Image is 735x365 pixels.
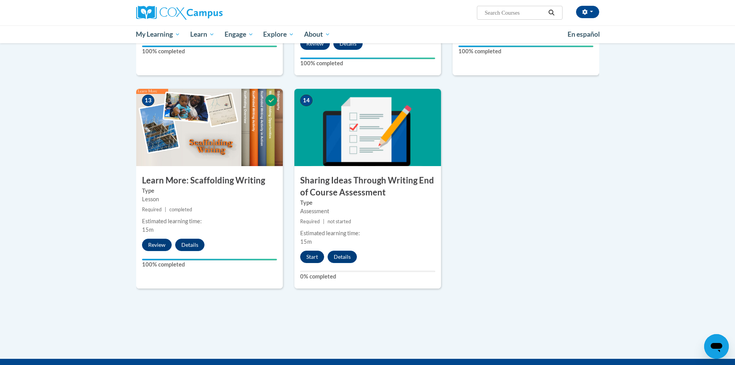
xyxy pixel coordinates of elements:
[563,26,605,42] a: En español
[323,219,324,224] span: |
[300,95,313,106] span: 14
[142,95,154,106] span: 13
[300,238,312,245] span: 15m
[300,58,435,59] div: Your progress
[175,239,204,251] button: Details
[142,217,277,226] div: Estimated learning time:
[458,47,593,56] label: 100% completed
[704,334,729,359] iframe: Button to launch messaging window, conversation in progress
[300,251,324,263] button: Start
[300,207,435,216] div: Assessment
[333,37,363,50] button: Details
[546,8,557,17] button: Search
[294,89,441,166] img: Course Image
[142,226,154,233] span: 15m
[294,175,441,199] h3: Sharing Ideas Through Writing End of Course Assessment
[142,46,277,47] div: Your progress
[185,25,220,43] a: Learn
[136,6,223,20] img: Cox Campus
[169,207,192,212] span: completed
[300,219,320,224] span: Required
[300,272,435,281] label: 0% completed
[125,25,611,43] div: Main menu
[142,47,277,56] label: 100% completed
[142,207,162,212] span: Required
[300,229,435,238] div: Estimated learning time:
[142,187,277,195] label: Type
[484,8,546,17] input: Search Courses
[300,37,330,50] button: Review
[136,89,283,166] img: Course Image
[136,175,283,187] h3: Learn More: Scaffolding Writing
[328,251,357,263] button: Details
[190,30,215,39] span: Learn
[136,6,283,20] a: Cox Campus
[225,30,253,39] span: Engage
[258,25,299,43] a: Explore
[136,30,180,39] span: My Learning
[142,195,277,204] div: Lesson
[263,30,294,39] span: Explore
[568,30,600,38] span: En español
[576,6,599,18] button: Account Settings
[142,260,277,269] label: 100% completed
[142,239,172,251] button: Review
[300,199,435,207] label: Type
[220,25,259,43] a: Engage
[131,25,186,43] a: My Learning
[142,259,277,260] div: Your progress
[458,46,593,47] div: Your progress
[165,207,166,212] span: |
[299,25,335,43] a: About
[328,219,351,224] span: not started
[300,59,435,68] label: 100% completed
[304,30,330,39] span: About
